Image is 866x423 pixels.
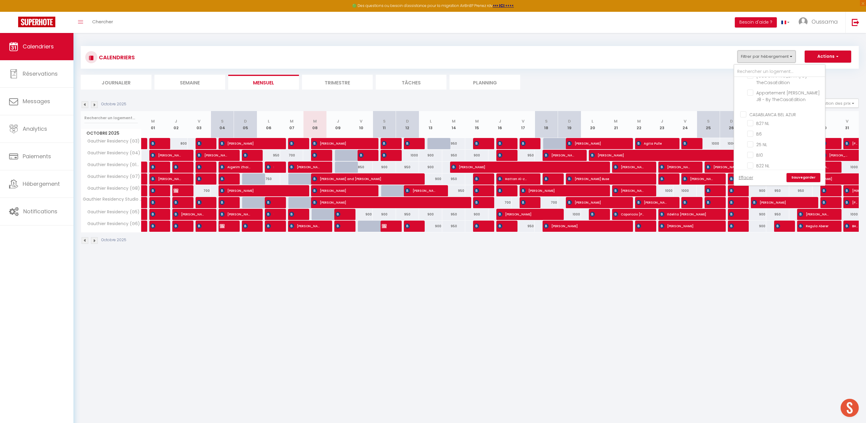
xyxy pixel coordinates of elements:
[729,197,737,208] span: [PERSON_NAME]
[835,111,859,138] th: 31
[814,99,859,108] button: Gestion des prix
[567,197,621,208] span: [PERSON_NAME]
[302,75,373,90] li: Trimestre
[729,173,760,185] span: [PERSON_NAME]
[419,173,442,185] div: 900
[521,185,598,196] span: [PERSON_NAME]
[660,220,714,232] span: [PERSON_NAME]
[729,185,737,196] span: [PERSON_NAME]
[174,161,181,173] span: [PERSON_NAME]
[660,161,691,173] span: [PERSON_NAME]
[613,185,644,196] span: [PERSON_NAME]
[220,185,297,196] span: [PERSON_NAME]
[336,208,343,220] span: [PERSON_NAME] EP SOW
[289,208,297,220] span: [PERSON_NAME]
[697,111,720,138] th: 25
[684,118,686,124] abbr: V
[220,138,274,149] span: [PERSON_NAME]
[141,185,144,197] a: [PERSON_NAME]
[151,138,158,149] span: غرم الله الزهراني
[350,111,373,138] th: 10
[197,173,205,185] span: [PERSON_NAME]
[405,185,436,196] span: [PERSON_NAME]
[498,149,505,161] span: [DEMOGRAPHIC_DATA][PERSON_NAME]
[82,209,141,215] span: Gauthier Residency (G5)
[376,75,446,90] li: Tâches
[544,220,621,232] span: [PERSON_NAME]
[636,138,667,149] span: Agita Pulle
[683,197,690,208] span: [PERSON_NAME]
[743,209,766,220] div: 900
[151,173,182,185] span: [PERSON_NAME]
[97,51,135,64] h3: CALENDRIERS
[23,97,50,105] span: Messages
[81,129,141,138] span: Octobre 2025
[82,221,141,227] span: Gauthier Residency (G6)
[822,197,829,208] span: [PERSON_NAME]
[141,138,144,149] a: [PERSON_NAME]
[697,138,720,149] div: 1000
[220,208,251,220] span: [PERSON_NAME]
[449,75,520,90] li: Planning
[23,152,51,160] span: Paiements
[846,118,848,124] abbr: V
[452,118,456,124] abbr: M
[613,161,644,173] span: [PERSON_NAME]
[337,118,339,124] abbr: J
[303,111,326,138] th: 08
[266,208,274,220] span: Sofiene AIT ALLA
[545,118,548,124] abbr: S
[465,209,488,220] div: 900
[82,185,141,192] span: Gauthier Residency (G8)
[488,111,512,138] th: 16
[474,173,482,185] span: [PERSON_NAME]
[141,111,165,138] th: 01
[151,220,158,232] span: [PERSON_NAME]
[382,149,390,161] span: [PERSON_NAME]
[82,150,142,156] span: Gauthier Residency (G4)
[535,111,558,138] th: 18
[23,70,58,77] span: Réservations
[151,197,158,208] span: [PERSON_NAME]
[660,173,667,185] span: [PERSON_NAME]
[396,150,419,161] div: 1000
[243,149,251,161] span: [PERSON_NAME]
[734,64,825,186] div: Filtrer par hébergement
[360,118,362,124] abbr: V
[535,197,558,208] div: 700
[604,111,628,138] th: 21
[220,220,228,232] span: [PERSON_NAME]
[234,111,257,138] th: 05
[442,209,465,220] div: 950
[312,149,320,161] span: [PERSON_NAME]
[141,173,144,185] a: [PERSON_NAME]
[141,197,144,208] a: [PERSON_NAME]
[756,131,762,137] span: B6
[141,209,144,220] a: [PERSON_NAME]
[197,138,205,149] span: [PERSON_NAME]
[23,208,57,215] span: Notifications
[419,162,442,173] div: 900
[660,208,714,220] span: Ildelita [PERSON_NAME]
[488,197,512,208] div: 700
[499,118,501,124] abbr: J
[845,197,858,208] span: [PERSON_NAME] Ste Gr management
[430,118,432,124] abbr: L
[822,149,849,161] span: [PERSON_NAME]
[405,138,413,149] span: [PERSON_NAME]
[197,161,205,173] span: YUTONG QI
[382,220,390,232] span: [PERSON_NAME] BOOKING DELOGE
[312,173,413,185] span: [PERSON_NAME] and [PERSON_NAME]
[567,138,621,149] span: [PERSON_NAME]
[18,17,55,27] img: Super Booking
[544,173,552,185] span: [PERSON_NAME]
[419,221,442,232] div: 900
[406,118,409,124] abbr: D
[474,138,482,149] span: [PERSON_NAME]
[312,197,460,208] span: [PERSON_NAME]
[474,220,482,232] span: [PERSON_NAME]
[756,73,807,86] span: [GEOGRAPHIC_DATA] by TheCasaEdition
[151,185,158,196] span: Wafa Arjane
[683,173,714,185] span: [PERSON_NAME]
[244,118,247,124] abbr: D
